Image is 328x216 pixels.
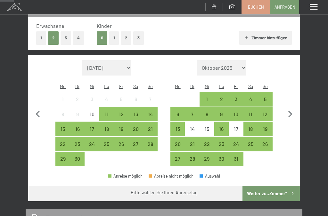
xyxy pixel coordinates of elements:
div: Tue Sep 09 2025 [70,107,85,122]
div: Tue Oct 21 2025 [185,137,200,151]
button: 2 [48,31,59,44]
div: Tue Oct 14 2025 [185,122,200,136]
div: Anreise möglich [143,122,158,136]
div: 1 [200,97,214,110]
div: Mon Sep 15 2025 [55,122,70,136]
button: 1 [36,31,46,44]
div: Anreise möglich [55,152,70,166]
span: Anfragen [275,4,295,10]
abbr: Freitag [234,84,238,89]
div: Bitte wählen Sie Ihren Anreisetag [131,189,198,196]
abbr: Donnerstag [219,84,224,89]
div: Thu Oct 23 2025 [214,137,229,151]
div: 24 [85,141,99,155]
div: Tue Sep 23 2025 [70,137,85,151]
div: Wed Sep 17 2025 [85,122,99,136]
div: Wed Oct 22 2025 [200,137,214,151]
div: Fri Oct 24 2025 [229,137,243,151]
div: 31 [229,156,243,170]
abbr: Donnerstag [104,84,109,89]
div: Fri Sep 19 2025 [114,122,128,136]
div: Wed Sep 24 2025 [85,137,99,151]
button: 4 [73,31,84,44]
div: Mon Sep 01 2025 [55,92,70,107]
div: Sun Oct 19 2025 [258,122,273,136]
div: Thu Sep 18 2025 [99,122,114,136]
div: Anreise nicht möglich [229,122,243,136]
div: Anreise möglich [70,137,85,151]
div: 11 [244,112,258,125]
div: 5 [258,97,272,110]
div: 17 [85,126,99,140]
div: Mon Oct 27 2025 [170,152,185,166]
div: Anreise möglich [128,137,143,151]
div: Anreise nicht möglich [70,92,85,107]
div: 7 [144,97,157,110]
button: 2 [121,31,132,44]
div: Anreise möglich [114,137,128,151]
div: Anreise möglich [185,107,200,122]
div: Anreise möglich [85,137,99,151]
div: Anreise möglich [170,122,185,136]
div: Anreise möglich [128,107,143,122]
div: Tue Oct 28 2025 [185,152,200,166]
div: 13 [129,112,143,125]
div: Anreise möglich [243,92,258,107]
div: Anreise möglich [258,122,273,136]
div: Fri Oct 10 2025 [229,107,243,122]
abbr: Montag [175,84,181,89]
div: Mon Oct 20 2025 [170,137,185,151]
div: Mon Oct 13 2025 [170,122,185,136]
div: 14 [185,126,199,140]
div: 3 [85,97,99,110]
div: 7 [185,112,199,125]
div: Anreise möglich [214,137,229,151]
div: Fri Oct 17 2025 [229,122,243,136]
div: Thu Sep 25 2025 [99,137,114,151]
div: Anreise nicht möglich [70,107,85,122]
div: Sat Oct 18 2025 [243,122,258,136]
div: Wed Oct 08 2025 [200,107,214,122]
div: 24 [229,141,243,155]
div: 18 [100,126,113,140]
div: 16 [71,126,84,140]
div: Sat Oct 11 2025 [243,107,258,122]
a: Buchen [242,0,270,14]
div: 15 [200,126,214,140]
div: Wed Oct 15 2025 [200,122,214,136]
div: Mon Oct 06 2025 [170,107,185,122]
abbr: Dienstag [75,84,79,89]
div: 28 [185,156,199,170]
div: 23 [71,141,84,155]
div: Sun Sep 07 2025 [143,92,158,107]
div: Wed Oct 01 2025 [200,92,214,107]
div: Sun Sep 14 2025 [143,107,158,122]
button: Zimmer hinzufügen [239,31,291,45]
div: Anreise möglich [170,107,185,122]
div: Thu Sep 11 2025 [99,107,114,122]
div: Anreise möglich [99,122,114,136]
div: 26 [258,141,272,155]
div: Thu Oct 16 2025 [214,122,229,136]
button: 0 [97,31,107,44]
div: Wed Sep 03 2025 [85,92,99,107]
div: Anreise möglich [185,152,200,166]
div: Anreise nicht möglich [200,122,214,136]
abbr: Freitag [119,84,123,89]
abbr: Dienstag [190,84,194,89]
div: Anreise möglich [258,137,273,151]
div: Sun Sep 28 2025 [143,137,158,151]
div: 11 [100,112,113,125]
span: Buchen [248,4,264,10]
div: 30 [71,156,84,170]
div: 25 [100,141,113,155]
div: 22 [56,141,70,155]
div: Anreise nicht möglich [85,92,99,107]
abbr: Samstag [133,84,138,89]
div: 3 [229,97,243,110]
div: Anreise möglich [214,107,229,122]
a: Anfragen [271,0,299,14]
button: Nächster Monat [283,60,297,166]
abbr: Mittwoch [205,84,209,89]
div: 30 [215,156,228,170]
